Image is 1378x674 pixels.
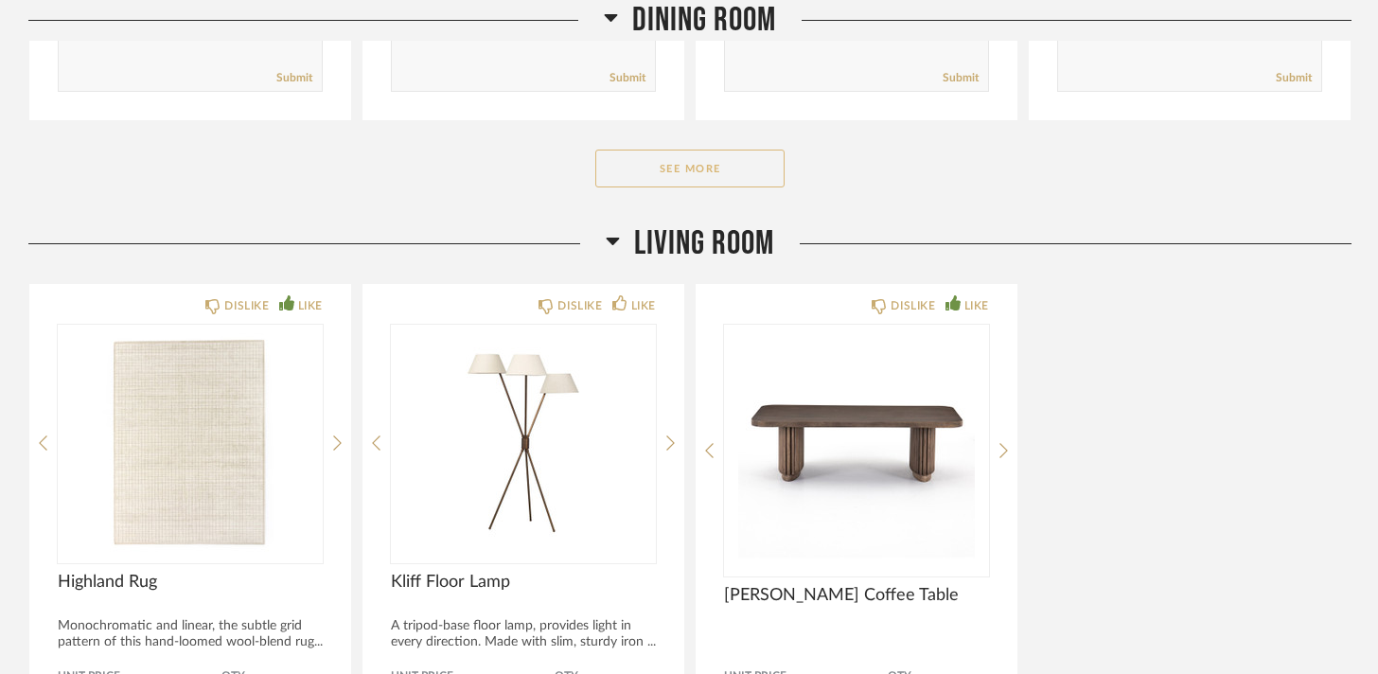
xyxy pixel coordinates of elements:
[724,325,989,561] div: 0
[557,296,602,315] div: DISLIKE
[58,325,323,561] img: undefined
[631,296,656,315] div: LIKE
[391,618,656,650] div: A tripod-base floor lamp, provides light in every direction. Made with slim, sturdy iron ...
[58,572,323,593] span: Highland Rug
[391,325,656,561] img: undefined
[943,70,979,86] a: Submit
[298,296,323,315] div: LIKE
[609,70,645,86] a: Submit
[595,150,785,187] button: See More
[1276,70,1312,86] a: Submit
[891,296,935,315] div: DISLIKE
[276,70,312,86] a: Submit
[58,618,323,650] div: Monochromatic and linear, the subtle grid pattern of this hand-loomed wool-blend rug...
[634,223,774,264] span: Living Room
[724,325,989,561] img: undefined
[724,585,989,606] span: [PERSON_NAME] Coffee Table
[224,296,269,315] div: DISLIKE
[964,296,989,315] div: LIKE
[391,572,656,593] span: Kliff Floor Lamp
